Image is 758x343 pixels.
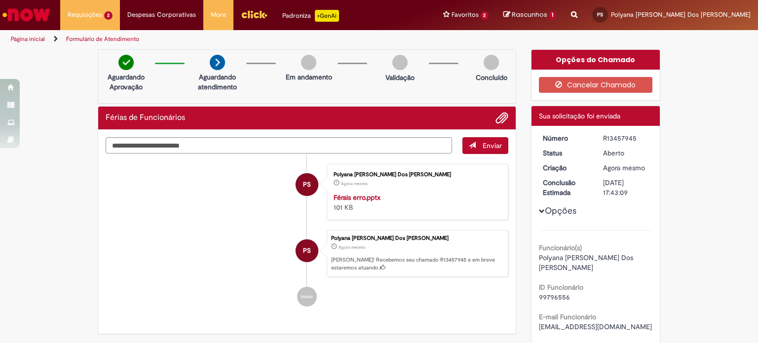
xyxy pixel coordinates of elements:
[286,72,332,82] p: Em andamento
[339,244,365,250] time: 28/08/2025 13:43:06
[603,133,649,143] div: R13457945
[385,73,415,82] p: Validação
[603,163,649,173] div: 28/08/2025 13:43:06
[11,35,45,43] a: Página inicial
[331,235,503,241] div: Polyana [PERSON_NAME] Dos [PERSON_NAME]
[341,181,368,187] time: 28/08/2025 13:42:50
[193,72,241,92] p: Aguardando atendimento
[210,55,225,70] img: arrow-next.png
[211,10,226,20] span: More
[334,193,380,202] a: Férais erro.pptx
[539,283,583,292] b: ID Funcionário
[66,35,139,43] a: Formulário de Atendimento
[102,72,150,92] p: Aguardando Aprovação
[334,172,498,178] div: Polyana [PERSON_NAME] Dos [PERSON_NAME]
[106,154,508,317] ul: Histórico de tíquete
[241,7,267,22] img: click_logo_yellow_360x200.png
[603,163,645,172] time: 28/08/2025 13:43:06
[481,11,489,20] span: 2
[1,5,52,25] img: ServiceNow
[539,243,582,252] b: Funcionário(s)
[127,10,196,20] span: Despesas Corporativas
[549,11,556,20] span: 1
[118,55,134,70] img: check-circle-green.png
[535,178,596,197] dt: Conclusão Estimada
[539,77,653,93] button: Cancelar Chamado
[603,178,649,197] div: [DATE] 17:43:09
[303,173,311,196] span: PS
[296,173,318,196] div: Polyana Eduarda Ribeiro Dos Santos
[484,55,499,70] img: img-circle-grey.png
[512,10,547,19] span: Rascunhos
[539,293,570,302] span: 99796556
[476,73,507,82] p: Concluído
[303,239,311,263] span: PS
[483,141,502,150] span: Enviar
[603,163,645,172] span: Agora mesmo
[104,11,113,20] span: 2
[452,10,479,20] span: Favoritos
[106,230,508,277] li: Polyana Eduarda Ribeiro Dos Santos
[503,10,556,20] a: Rascunhos
[597,11,603,18] span: PS
[535,133,596,143] dt: Número
[296,239,318,262] div: Polyana Eduarda Ribeiro Dos Santos
[7,30,498,48] ul: Trilhas de página
[539,253,635,272] span: Polyana [PERSON_NAME] Dos [PERSON_NAME]
[539,112,620,120] span: Sua solicitação foi enviada
[603,148,649,158] div: Aberto
[495,112,508,124] button: Adicionar anexos
[539,312,596,321] b: E-mail Funcionário
[535,148,596,158] dt: Status
[539,322,652,331] span: [EMAIL_ADDRESS][DOMAIN_NAME]
[301,55,316,70] img: img-circle-grey.png
[611,10,751,19] span: Polyana [PERSON_NAME] Dos [PERSON_NAME]
[282,10,339,22] div: Padroniza
[535,163,596,173] dt: Criação
[392,55,408,70] img: img-circle-grey.png
[462,137,508,154] button: Enviar
[106,137,452,154] textarea: Digite sua mensagem aqui...
[531,50,660,70] div: Opções do Chamado
[334,192,498,212] div: 101 KB
[315,10,339,22] p: +GenAi
[68,10,102,20] span: Requisições
[331,256,503,271] p: [PERSON_NAME]! Recebemos seu chamado R13457945 e em breve estaremos atuando.
[341,181,368,187] span: Agora mesmo
[339,244,365,250] span: Agora mesmo
[106,114,185,122] h2: Férias de Funcionários Histórico de tíquete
